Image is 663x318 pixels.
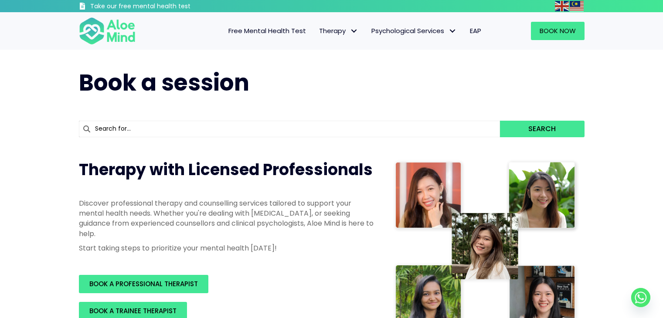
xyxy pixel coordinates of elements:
[79,67,249,98] span: Book a session
[470,26,481,35] span: EAP
[446,25,459,37] span: Psychological Services: submenu
[79,2,237,12] a: Take our free mental health test
[540,26,576,35] span: Book Now
[371,26,457,35] span: Psychological Services
[531,22,585,40] a: Book Now
[365,22,463,40] a: Psychological ServicesPsychological Services: submenu
[79,198,375,239] p: Discover professional therapy and counselling services tailored to support your mental health nee...
[79,275,208,293] a: BOOK A PROFESSIONAL THERAPIST
[570,1,584,11] img: ms
[228,26,306,35] span: Free Mental Health Test
[147,22,488,40] nav: Menu
[79,121,500,137] input: Search for...
[348,25,360,37] span: Therapy: submenu
[319,26,358,35] span: Therapy
[222,22,313,40] a: Free Mental Health Test
[555,1,570,11] a: English
[463,22,488,40] a: EAP
[89,306,177,315] span: BOOK A TRAINEE THERAPIST
[90,2,237,11] h3: Take our free mental health test
[500,121,584,137] button: Search
[79,159,373,181] span: Therapy with Licensed Professionals
[570,1,585,11] a: Malay
[89,279,198,288] span: BOOK A PROFESSIONAL THERAPIST
[79,17,136,45] img: Aloe mind Logo
[555,1,569,11] img: en
[631,288,650,307] a: Whatsapp
[79,243,375,253] p: Start taking steps to prioritize your mental health [DATE]!
[313,22,365,40] a: TherapyTherapy: submenu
